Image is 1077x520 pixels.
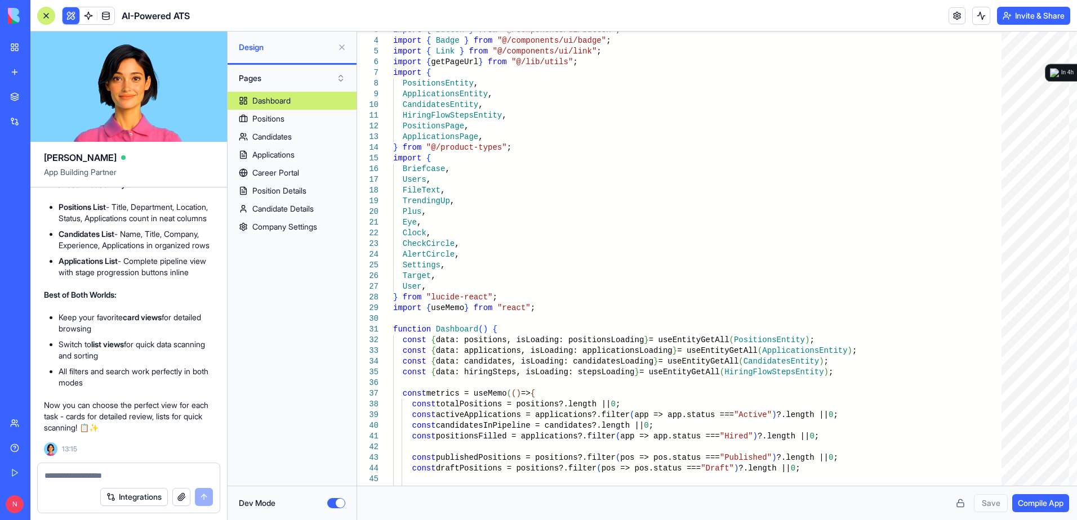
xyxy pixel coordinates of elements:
span: "@/product-types" [426,143,507,152]
span: , [464,122,469,131]
img: Ella_00000_wcx2te.png [44,442,57,456]
span: , [426,228,431,237]
span: data: candidates, isLoading: candidatesLoading [436,357,653,366]
li: Keep your favorite for detailed browsing [59,312,213,334]
span: { [426,154,431,163]
span: PositionsPage [403,122,464,131]
div: Positions [252,113,284,124]
span: = useEntityGetAll [639,367,720,376]
span: activeApplications = applications?.filter [436,410,630,419]
span: from [474,36,493,45]
span: , [478,132,483,141]
img: logo [8,8,78,24]
span: { [426,47,431,56]
span: { [431,367,435,376]
span: ( [729,335,734,344]
span: , [474,79,478,88]
span: PositionsEntity [403,79,474,88]
span: Clock [403,228,426,237]
span: function [393,325,431,334]
span: { [431,357,435,366]
span: ) [805,335,809,344]
div: 25 [357,260,379,271]
span: app => app.status === [620,432,719,441]
div: Career Portal [252,167,299,178]
span: ; [809,335,814,344]
span: ( [738,357,743,366]
span: ; [492,293,497,302]
div: 46 [357,485,379,495]
span: ?.length || [777,453,829,462]
span: pos => pos.status === [620,453,719,462]
span: ( [478,325,483,334]
div: 11 [357,110,379,121]
li: - Complete pipeline view with stage progression buttons inline [59,255,213,278]
div: Candidate Details [252,203,314,214]
span: "Published" [720,453,772,462]
div: 18 [357,185,379,196]
span: "@/components/ui/link" [492,47,597,56]
span: ( [616,432,620,441]
span: ?.length || [777,410,829,419]
span: } [460,47,464,56]
div: 40 [357,420,379,431]
a: Career Portal [228,164,357,182]
strong: Candidates List [59,229,114,239]
span: ?.length || [738,464,790,473]
span: , [431,271,435,280]
span: const [412,464,436,473]
span: Eye [403,218,417,227]
span: { [426,36,431,45]
div: Dashboard [252,95,291,106]
span: draftPositions = positions?.filter [436,464,597,473]
span: const [403,367,426,376]
div: 23 [357,239,379,249]
span: 0 [791,464,795,473]
span: positionsFilled = applications?.filter [436,432,616,441]
button: Pages [233,69,351,87]
div: 15 [357,153,379,164]
span: ApplicationsPage [403,132,478,141]
div: 22 [357,228,379,239]
span: ) [824,367,829,376]
span: ; [649,421,653,430]
span: , [445,164,450,173]
span: ( [758,346,762,355]
span: { [492,325,497,334]
span: { [426,303,431,312]
div: 14 [357,142,379,153]
span: "lucide-react" [426,293,493,302]
span: Design [239,42,333,53]
span: , [417,218,421,227]
span: , [502,111,506,120]
a: Positions [228,110,357,128]
div: 39 [357,410,379,420]
span: ; [507,143,511,152]
span: CheckCircle [403,239,455,248]
div: 30 [357,313,379,324]
span: metrics = useMemo [426,389,507,398]
span: } [635,367,639,376]
span: Link [436,47,455,56]
span: from [403,143,422,152]
span: from [488,57,507,66]
span: HiringFlowStepsEntity [724,367,824,376]
span: Users [403,175,426,184]
span: ; [852,346,857,355]
span: totalPositions = positions?.length || [436,400,611,409]
span: [PERSON_NAME] [44,151,117,164]
span: const [403,389,426,398]
span: CandidatesEntity [403,100,478,109]
span: , [440,261,445,270]
span: const [403,335,426,344]
strong: Applications List [59,256,118,266]
span: ) [819,357,824,366]
span: ) [753,432,758,441]
span: { [445,485,450,494]
strong: list views [91,339,124,349]
div: 31 [357,324,379,335]
span: "react" [497,303,531,312]
div: 29 [357,303,379,313]
div: 33 [357,346,379,356]
span: ) [516,389,520,398]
